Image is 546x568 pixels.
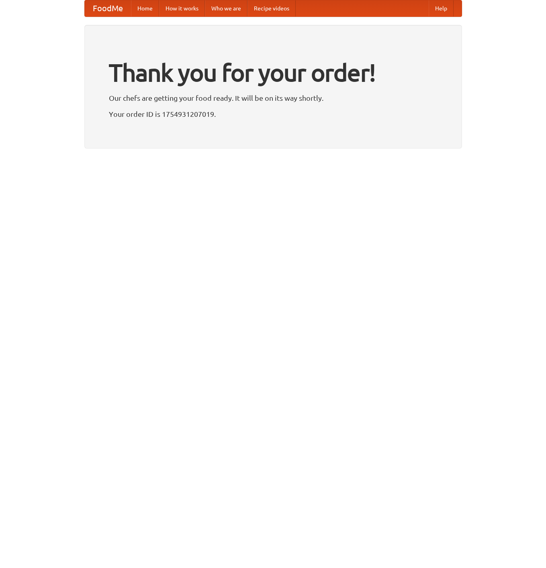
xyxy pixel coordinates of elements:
a: Who we are [205,0,247,16]
a: Recipe videos [247,0,296,16]
a: FoodMe [85,0,131,16]
a: How it works [159,0,205,16]
a: Help [429,0,454,16]
p: Our chefs are getting your food ready. It will be on its way shortly. [109,92,438,104]
p: Your order ID is 1754931207019. [109,108,438,120]
h1: Thank you for your order! [109,53,438,92]
a: Home [131,0,159,16]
